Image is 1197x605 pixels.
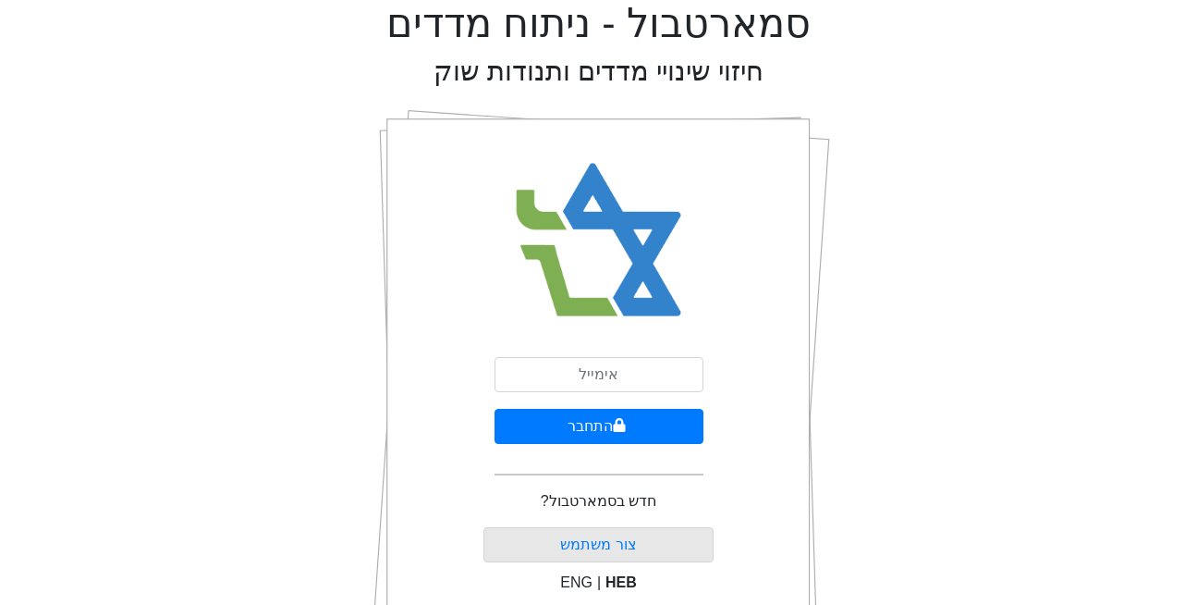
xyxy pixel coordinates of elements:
span: ENG [560,574,592,590]
button: התחבר [495,409,703,444]
span: HEB [605,574,637,590]
input: אימייל [495,357,703,392]
img: Smart Bull [498,139,699,342]
button: צור משתמש [483,527,714,562]
a: צור משתמש [560,537,636,552]
p: חדש בסמארטבול? [541,490,656,512]
h2: חיזוי שינויי מדדים ותנודות שוק [434,56,763,88]
span: | [597,574,601,590]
